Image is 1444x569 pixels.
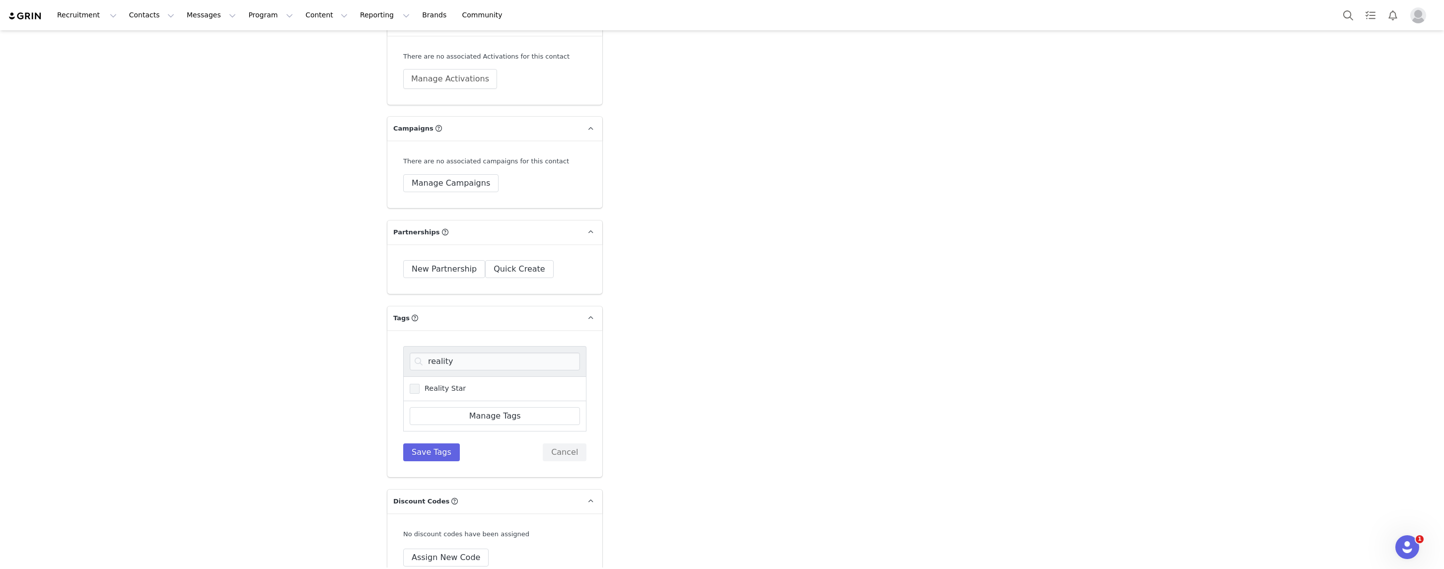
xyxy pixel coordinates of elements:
button: Profile [1404,7,1436,23]
a: Tasks [1360,4,1381,26]
button: Recruitment [51,4,123,26]
input: Search tags [410,353,580,370]
div: There are no associated campaigns for this contact [403,156,586,166]
button: Reporting [354,4,416,26]
button: Assign New Code [403,549,489,567]
button: Search [1337,4,1359,26]
body: Rich Text Area. Press ALT-0 for help. [8,8,408,19]
button: Manage Activations [403,69,497,89]
button: Program [242,4,299,26]
span: Tags [393,313,410,323]
button: Save Tags [403,443,460,461]
a: Community [456,4,513,26]
img: placeholder-profile.jpg [1410,7,1426,23]
span: Reality Star [420,384,466,393]
div: No discount codes have been assigned [403,529,586,539]
button: Notifications [1382,4,1404,26]
button: Messages [181,4,242,26]
button: Content [299,4,354,26]
button: Cancel [543,443,586,461]
a: Manage Tags [410,407,580,425]
a: Brands [416,4,455,26]
button: Quick Create [485,260,554,278]
iframe: Intercom live chat [1395,535,1419,559]
span: 1 [1416,535,1424,543]
div: There are no associated Activations for this contact [403,52,586,62]
span: Campaigns [393,124,433,134]
button: New Partnership [403,260,485,278]
span: Partnerships [393,227,440,237]
button: Manage Campaigns [403,174,499,192]
span: Discount Codes [393,497,449,506]
img: grin logo [8,11,43,21]
button: Contacts [123,4,180,26]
